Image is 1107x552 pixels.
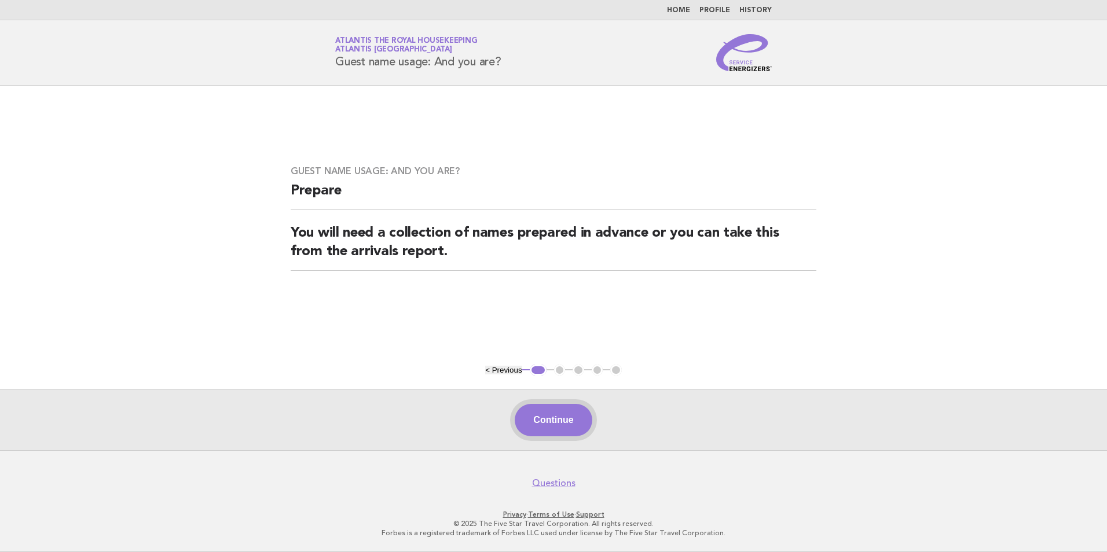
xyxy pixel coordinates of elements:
[515,404,592,436] button: Continue
[291,182,816,210] h2: Prepare
[667,7,690,14] a: Home
[528,510,574,518] a: Terms of Use
[576,510,604,518] a: Support
[716,34,772,71] img: Service Energizers
[291,224,816,271] h2: You will need a collection of names prepared in advance or you can take this from the arrivals re...
[199,519,908,528] p: © 2025 The Five Star Travel Corporation. All rights reserved.
[532,477,576,489] a: Questions
[699,7,730,14] a: Profile
[335,37,477,53] a: Atlantis the Royal HousekeepingAtlantis [GEOGRAPHIC_DATA]
[530,365,547,376] button: 1
[291,165,816,177] h3: Guest name usage: And you are?
[335,46,452,54] span: Atlantis [GEOGRAPHIC_DATA]
[739,7,772,14] a: History
[485,366,522,374] button: < Previous
[199,510,908,519] p: · ·
[335,38,501,68] h1: Guest name usage: And you are?
[199,528,908,538] p: Forbes is a registered trademark of Forbes LLC used under license by The Five Star Travel Corpora...
[503,510,526,518] a: Privacy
